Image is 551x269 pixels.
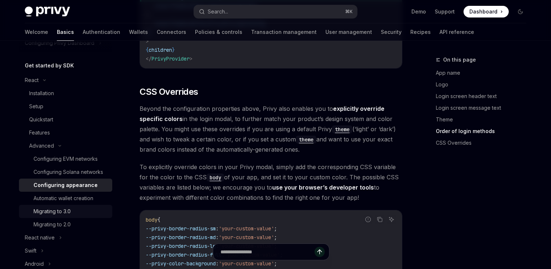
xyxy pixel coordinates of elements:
span: --privy-border-radius-sm [146,225,216,232]
a: CSS Overrides [436,137,532,149]
a: Order of login methods [436,125,532,137]
a: Installation [19,87,112,100]
a: Login screen header text [436,90,532,102]
span: : [216,234,219,241]
button: Toggle dark mode [515,6,526,17]
div: Search... [208,7,228,16]
span: To explicitly override colors in your Privy modal, simply add the corresponding CSS variable for ... [140,162,402,203]
strong: explicitly override specific colors [140,105,384,122]
a: Quickstart [19,113,112,126]
a: theme [332,125,352,133]
a: Login screen message text [436,102,532,114]
span: { [157,217,160,223]
div: Setup [29,102,43,111]
a: Support [435,8,455,15]
div: React [25,76,39,85]
button: Report incorrect code [363,215,373,224]
button: Search...⌘K [194,5,357,18]
a: Setup [19,100,112,113]
span: > [189,55,192,62]
span: ⌘ K [345,9,353,15]
span: On this page [443,55,476,64]
span: Dashboard [469,8,497,15]
a: Policies & controls [195,23,242,41]
a: Transaction management [251,23,317,41]
a: Configuring Solana networks [19,165,112,179]
div: Configuring EVM networks [34,155,98,163]
div: Quickstart [29,115,53,124]
span: : [216,225,219,232]
a: Migrating to 2.0 [19,218,112,231]
div: Android [25,260,44,268]
span: 'your-custom-value' [219,234,274,241]
a: Theme [436,114,532,125]
a: Wallets [129,23,148,41]
a: Migrating to 3.0 [19,205,112,218]
a: Configuring EVM networks [19,152,112,165]
a: API reference [439,23,474,41]
div: Migrating to 2.0 [34,220,71,229]
div: Swift [25,246,36,255]
a: Authentication [83,23,120,41]
a: use your browser’s developer tools [272,184,374,191]
span: --privy-border-radius-md [146,234,216,241]
span: CSS Overrides [140,86,198,98]
h5: Get started by SDK [25,61,74,70]
button: Send message [314,247,325,257]
span: } [172,47,175,53]
a: body [207,174,224,181]
a: Dashboard [464,6,509,17]
span: { [146,47,149,53]
span: body [146,217,157,223]
span: ; [274,225,277,232]
img: dark logo [25,7,70,17]
div: Advanced [29,141,54,150]
a: Automatic wallet creation [19,192,112,205]
code: body [207,174,224,182]
a: theme [296,136,316,143]
a: Features [19,126,112,139]
div: React native [25,233,55,242]
button: Ask AI [387,215,396,224]
a: Connectors [157,23,186,41]
a: User management [325,23,372,41]
a: Logo [436,79,532,90]
a: Security [381,23,402,41]
div: Migrating to 3.0 [34,207,71,216]
button: Copy the contents from the code block [375,215,384,224]
span: Beyond the configuration properties above, Privy also enables you to in the login modal, to furth... [140,104,402,155]
span: PrivyProvider [152,55,189,62]
div: Configuring Solana networks [34,168,103,176]
div: Features [29,128,50,137]
a: Demo [411,8,426,15]
code: theme [296,136,316,144]
span: </ [146,55,152,62]
a: Welcome [25,23,48,41]
div: Installation [29,89,54,98]
a: App name [436,67,532,79]
div: Configuring appearance [34,181,98,190]
span: > [146,38,149,44]
a: Basics [57,23,74,41]
span: children [149,47,172,53]
div: Automatic wallet creation [34,194,93,203]
span: ; [274,234,277,241]
span: 'your-custom-value' [219,225,274,232]
a: Recipes [410,23,431,41]
a: Configuring appearance [19,179,112,192]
